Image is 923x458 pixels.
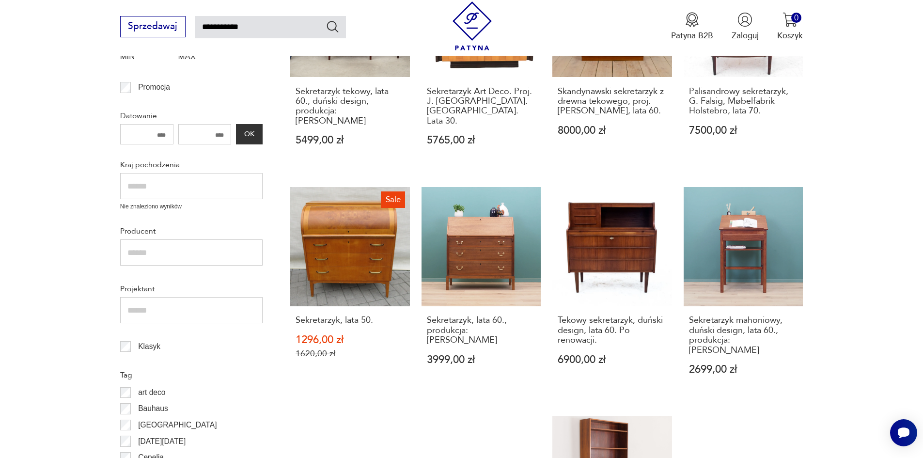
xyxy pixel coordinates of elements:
label: MAX [178,49,232,67]
a: Ikona medaluPatyna B2B [671,12,713,41]
h3: Sekretarzyk Art Deco. Proj. J. [GEOGRAPHIC_DATA]. [GEOGRAPHIC_DATA]. Lata 30. [427,87,536,126]
h3: Sekretarzyk, lata 50. [296,316,405,325]
label: MIN [120,49,173,67]
h3: Palisandrowy sekretarzyk, G. Falsig, Møbelfabrik Holstebro, lata 70. [689,87,798,116]
button: OK [236,124,262,144]
h3: Sekretarzyk, lata 60., produkcja: [PERSON_NAME] [427,316,536,345]
p: Nie znaleziono wyników [120,202,263,211]
p: Koszyk [777,30,803,41]
a: Tekowy sekretarzyk, duński design, lata 60. Po renowacji.Tekowy sekretarzyk, duński design, lata ... [552,187,672,397]
p: Promocja [138,81,170,94]
p: 1296,00 zł [296,335,405,345]
p: Producent [120,225,263,237]
p: Patyna B2B [671,30,713,41]
h3: Sekretarzyk tekowy, lata 60., duński design, produkcja: [PERSON_NAME] [296,87,405,126]
h3: Skandynawski sekretarzyk z drewna tekowego, proj. [PERSON_NAME], lata 60. [558,87,667,116]
p: 6900,00 zł [558,355,667,365]
p: Datowanie [120,110,263,122]
img: Ikona koszyka [782,12,798,27]
button: Zaloguj [732,12,759,41]
p: 8000,00 zł [558,126,667,136]
p: [GEOGRAPHIC_DATA] [138,419,217,431]
button: Patyna B2B [671,12,713,41]
h3: Sekretarzyk mahoniowy, duński design, lata 60., produkcja: [PERSON_NAME] [689,316,798,355]
p: 2699,00 zł [689,364,798,375]
p: Bauhaus [138,402,168,415]
p: 5765,00 zł [427,135,536,145]
button: Sprzedawaj [120,16,186,37]
p: Tag [120,369,263,381]
a: Sekretarzyk, lata 60., produkcja: DaniaSekretarzyk, lata 60., produkcja: [PERSON_NAME]3999,00 zł [422,187,541,397]
button: 0Koszyk [777,12,803,41]
p: Projektant [120,283,263,295]
p: 5499,00 zł [296,135,405,145]
p: 3999,00 zł [427,355,536,365]
a: SaleSekretarzyk, lata 50.Sekretarzyk, lata 50.1296,00 zł1620,00 zł [290,187,410,397]
img: Patyna - sklep z meblami i dekoracjami vintage [448,1,497,50]
a: Sprzedawaj [120,23,186,31]
a: Sekretarzyk mahoniowy, duński design, lata 60., produkcja: DaniaSekretarzyk mahoniowy, duński des... [684,187,803,397]
img: Ikona medalu [685,12,700,27]
p: Klasyk [138,340,160,353]
p: art deco [138,386,165,399]
p: 7500,00 zł [689,126,798,136]
p: Zaloguj [732,30,759,41]
button: Szukaj [326,19,340,33]
iframe: Smartsupp widget button [890,419,917,446]
p: [DATE][DATE] [138,435,186,448]
p: 1620,00 zł [296,348,405,359]
img: Ikonka użytkownika [737,12,752,27]
p: Kraj pochodzenia [120,158,263,171]
h3: Tekowy sekretarzyk, duński design, lata 60. Po renowacji. [558,316,667,345]
div: 0 [791,13,801,23]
